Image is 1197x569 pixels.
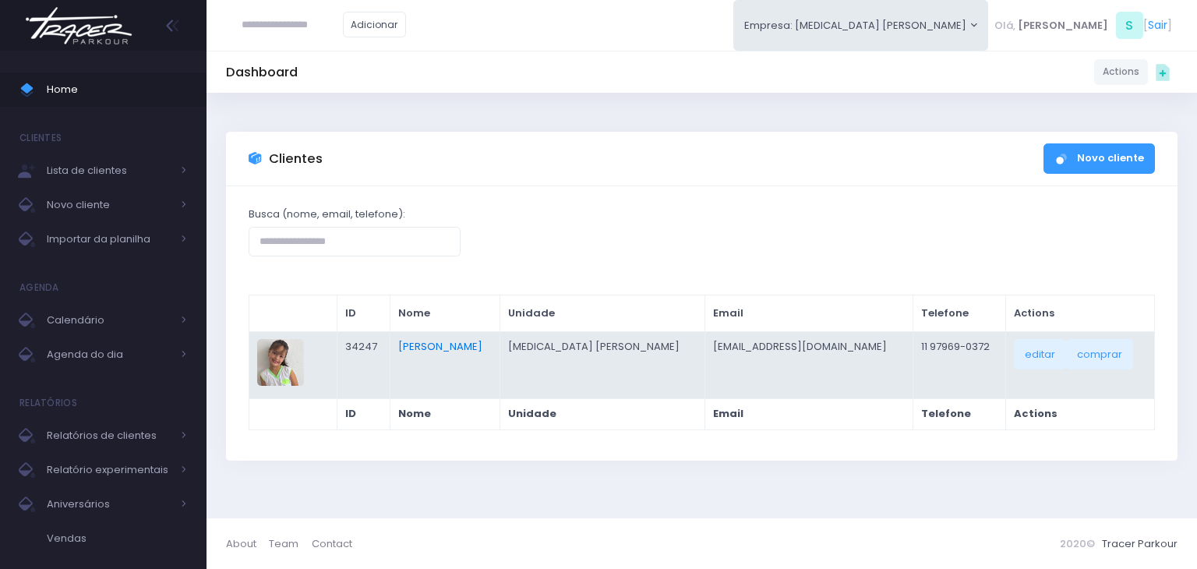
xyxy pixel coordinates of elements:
span: Home [47,80,187,100]
td: 11 97969-0372 [913,331,1006,398]
th: Unidade [500,295,705,332]
span: [PERSON_NAME] [1018,18,1108,34]
span: Vendas [47,528,187,549]
h4: Clientes [19,122,62,154]
th: Telefone [913,295,1006,332]
span: Relatório experimentais [47,460,171,480]
th: ID [337,295,390,332]
span: Importar da planilha [47,229,171,249]
div: [ ] [988,8,1178,43]
label: Busca (nome, email, telefone): [249,207,405,222]
a: editar [1014,339,1066,369]
h4: Agenda [19,272,59,303]
span: 2020© [1060,536,1095,551]
th: Email [705,295,913,332]
h3: Clientes [269,151,323,167]
td: 34247 [337,331,390,398]
h5: Dashboard [226,65,298,80]
a: Contact [312,528,352,559]
th: Unidade [500,398,705,429]
a: Team [269,528,311,559]
th: Actions [1006,398,1154,429]
a: Tracer Parkour [1102,536,1178,551]
td: [EMAIL_ADDRESS][DOMAIN_NAME] [705,331,913,398]
span: Relatórios de clientes [47,426,171,446]
a: Sair [1148,17,1167,34]
a: Novo cliente [1043,143,1155,174]
span: Lista de clientes [47,161,171,181]
th: Actions [1006,295,1154,332]
h4: Relatórios [19,387,77,419]
a: [PERSON_NAME] [398,339,482,354]
span: Olá, [994,18,1015,34]
span: Agenda do dia [47,345,171,365]
span: Novo cliente [47,195,171,215]
th: Nome [390,295,500,332]
th: Telefone [913,398,1006,429]
span: Aniversários [47,494,171,514]
a: Adicionar [343,12,407,37]
a: Actions [1094,59,1148,85]
th: ID [337,398,390,429]
span: S [1116,12,1143,39]
td: [MEDICAL_DATA] [PERSON_NAME] [500,331,705,398]
th: Email [705,398,913,429]
a: About [226,528,269,559]
th: Nome [390,398,500,429]
a: comprar [1066,339,1133,369]
span: Calendário [47,310,171,330]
